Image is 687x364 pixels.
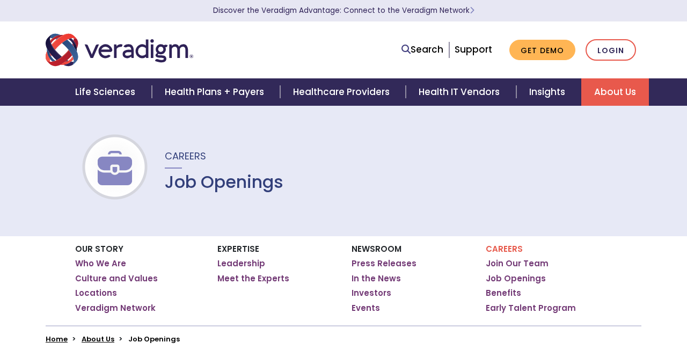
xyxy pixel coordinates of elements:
a: Discover the Veradigm Advantage: Connect to the Veradigm NetworkLearn More [213,5,474,16]
a: Investors [352,288,391,299]
a: About Us [82,334,114,344]
a: Meet the Experts [217,273,289,284]
a: Locations [75,288,117,299]
a: Veradigm Network [75,303,156,314]
h1: Job Openings [165,172,283,192]
a: Health Plans + Payers [152,78,280,106]
a: Healthcare Providers [280,78,406,106]
a: Life Sciences [62,78,151,106]
a: Home [46,334,68,344]
a: Early Talent Program [486,303,576,314]
a: About Us [581,78,649,106]
a: Job Openings [486,273,546,284]
img: Veradigm logo [46,32,193,68]
a: Login [586,39,636,61]
a: Insights [516,78,581,106]
a: Who We Are [75,258,126,269]
a: Benefits [486,288,521,299]
a: Join Our Team [486,258,549,269]
a: Health IT Vendors [406,78,516,106]
span: Learn More [470,5,474,16]
a: Search [401,42,443,57]
span: Careers [165,149,206,163]
a: Culture and Values [75,273,158,284]
a: Events [352,303,380,314]
a: Press Releases [352,258,416,269]
a: In the News [352,273,401,284]
a: Support [455,43,492,56]
a: Get Demo [509,40,575,61]
a: Leadership [217,258,265,269]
